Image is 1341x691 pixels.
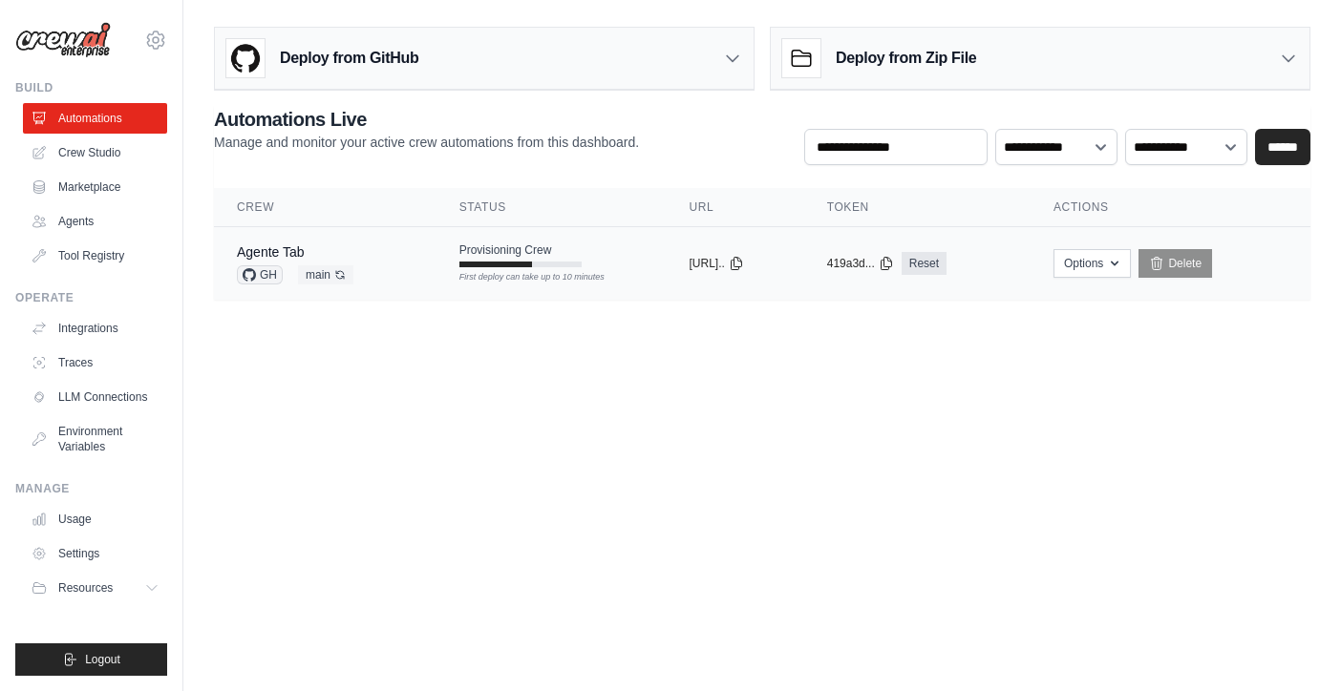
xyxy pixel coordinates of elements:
[459,242,552,258] span: Provisioning Crew
[15,80,167,95] div: Build
[459,271,582,284] div: First deploy can take up to 10 minutes
[237,244,305,260] a: Agente Tab
[15,481,167,496] div: Manage
[23,416,167,462] a: Environment Variables
[23,573,167,603] button: Resources
[836,47,976,70] h3: Deploy from Zip File
[1139,249,1212,278] a: Delete
[902,252,947,275] a: Reset
[23,347,167,378] a: Traces
[667,188,804,227] th: URL
[23,538,167,569] a: Settings
[23,172,167,202] a: Marketplace
[214,106,639,133] h2: Automations Live
[226,39,265,77] img: GitHub Logo
[23,206,167,237] a: Agents
[280,47,418,70] h3: Deploy from GitHub
[1054,249,1131,278] button: Options
[58,580,113,596] span: Resources
[85,652,120,667] span: Logout
[15,643,167,676] button: Logout
[214,133,639,152] p: Manage and monitor your active crew automations from this dashboard.
[23,103,167,134] a: Automations
[214,188,436,227] th: Crew
[23,137,167,168] a: Crew Studio
[237,265,283,284] span: GH
[298,265,353,284] span: main
[23,241,167,271] a: Tool Registry
[804,188,1031,227] th: Token
[827,256,894,271] button: 419a3d...
[1031,188,1310,227] th: Actions
[23,504,167,534] a: Usage
[15,22,111,58] img: Logo
[23,313,167,344] a: Integrations
[15,290,167,305] div: Operate
[436,188,667,227] th: Status
[23,382,167,412] a: LLM Connections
